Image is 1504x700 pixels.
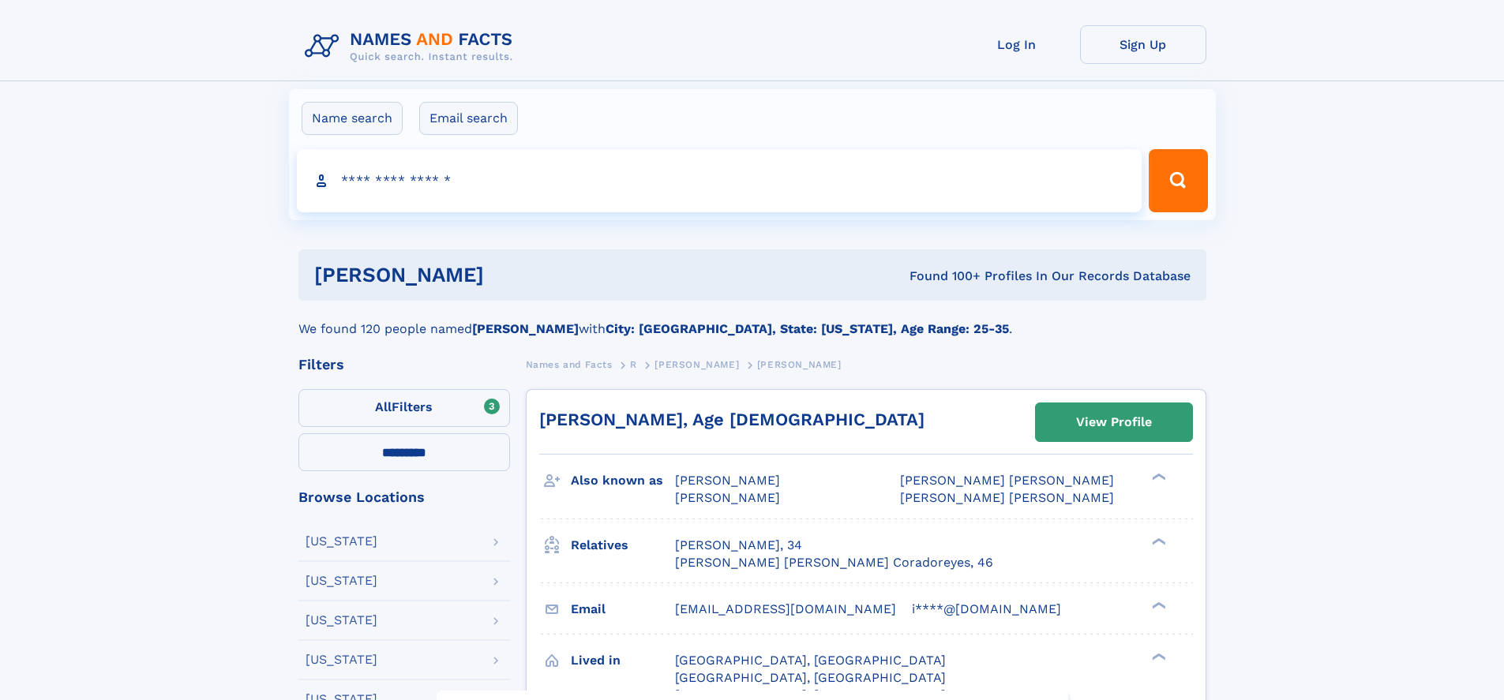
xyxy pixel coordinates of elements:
[298,389,510,427] label: Filters
[696,268,1191,285] div: Found 100+ Profiles In Our Records Database
[675,670,946,685] span: [GEOGRAPHIC_DATA], [GEOGRAPHIC_DATA]
[298,25,526,68] img: Logo Names and Facts
[571,467,675,494] h3: Also known as
[1149,149,1207,212] button: Search Button
[1148,536,1167,546] div: ❯
[571,532,675,559] h3: Relatives
[298,490,510,504] div: Browse Locations
[1036,403,1192,441] a: View Profile
[297,149,1142,212] input: search input
[306,653,377,666] div: [US_STATE]
[654,354,739,374] a: [PERSON_NAME]
[900,490,1114,505] span: [PERSON_NAME] [PERSON_NAME]
[630,354,637,374] a: R
[306,614,377,627] div: [US_STATE]
[571,647,675,674] h3: Lived in
[306,575,377,587] div: [US_STATE]
[302,102,403,135] label: Name search
[675,601,896,616] span: [EMAIL_ADDRESS][DOMAIN_NAME]
[298,301,1206,339] div: We found 120 people named with .
[539,410,925,429] a: [PERSON_NAME], Age [DEMOGRAPHIC_DATA]
[1148,651,1167,661] div: ❯
[675,490,780,505] span: [PERSON_NAME]
[1148,600,1167,610] div: ❯
[606,321,1009,336] b: City: [GEOGRAPHIC_DATA], State: [US_STATE], Age Range: 25-35
[298,357,510,372] div: Filters
[675,537,802,554] a: [PERSON_NAME], 34
[1148,472,1167,482] div: ❯
[675,554,993,571] a: [PERSON_NAME] [PERSON_NAME] Coradoreyes, 46
[675,473,780,488] span: [PERSON_NAME]
[571,596,675,623] h3: Email
[419,102,518,135] label: Email search
[526,354,613,374] a: Names and Facts
[375,399,392,414] span: All
[675,653,946,668] span: [GEOGRAPHIC_DATA], [GEOGRAPHIC_DATA]
[1080,25,1206,64] a: Sign Up
[1076,404,1152,440] div: View Profile
[630,359,637,370] span: R
[654,359,739,370] span: [PERSON_NAME]
[954,25,1080,64] a: Log In
[314,265,697,285] h1: [PERSON_NAME]
[306,535,377,548] div: [US_STATE]
[900,473,1114,488] span: [PERSON_NAME] [PERSON_NAME]
[757,359,842,370] span: [PERSON_NAME]
[472,321,579,336] b: [PERSON_NAME]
